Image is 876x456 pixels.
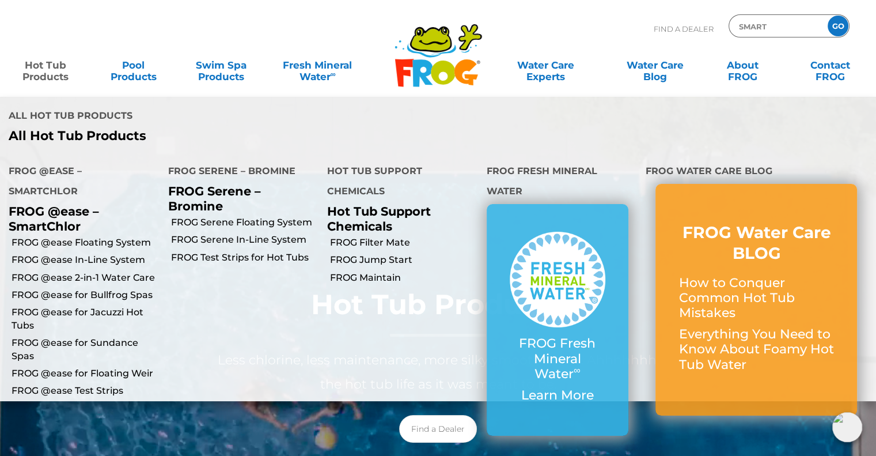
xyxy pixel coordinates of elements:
[12,385,160,397] a: FROG @ease Test Strips
[12,254,160,266] a: FROG @ease In-Line System
[330,70,335,78] sup: ∞
[12,367,160,380] a: FROG @ease for Floating Weir
[171,233,319,246] a: FROG Serene In-Line System
[327,204,469,233] p: Hot Tub Support Chemicals
[12,337,160,363] a: FROG @ease for Sundance Spas
[510,336,606,382] p: FROG Fresh Mineral Water
[490,54,601,77] a: Water CareExperts
[9,161,151,204] h4: FROG @ease – SmartChlor
[330,236,478,249] a: FROG Filter Mate
[275,54,360,77] a: Fresh MineralWater∞
[832,412,862,442] img: openIcon
[510,388,606,403] p: Learn More
[12,272,160,284] a: FROG @ease 2-in-1 Water Care
[168,161,310,184] h4: FROG Serene – Bromine
[9,129,429,144] a: All Hot Tub Products
[9,204,151,233] p: FROG @ease – SmartChlor
[99,54,167,77] a: PoolProducts
[12,306,160,332] a: FROG @ease for Jacuzzi Hot Tubs
[330,254,478,266] a: FROG Jump Start
[9,105,429,129] h4: All Hot Tub Products
[646,161,867,184] h4: FROG Water Care Blog
[168,184,310,213] p: FROG Serene – Bromine
[797,54,864,77] a: ContactFROG
[738,18,816,35] input: Zip Code Form
[171,251,319,264] a: FROG Test Strips for Hot Tubs
[678,327,834,372] p: Everything You Need to Know About Foamy Hot Tub Water
[171,216,319,229] a: FROG Serene Floating System
[12,236,160,249] a: FROG @ease Floating System
[330,272,478,284] a: FROG Maintain
[654,14,714,43] p: Find A Dealer
[487,161,629,204] h4: FROG Fresh Mineral Water
[828,16,848,36] input: GO
[327,161,469,204] h4: Hot Tub Support Chemicals
[678,222,834,264] h3: FROG Water Care BLOG
[510,232,606,409] a: FROG Fresh Mineral Water∞ Learn More
[678,276,834,321] p: How to Conquer Common Hot Tub Mistakes
[12,289,160,302] a: FROG @ease for Bullfrog Spas
[187,54,255,77] a: Swim SpaProducts
[12,54,79,77] a: Hot TubProducts
[574,364,581,376] sup: ∞
[708,54,776,77] a: AboutFROG
[678,222,834,378] a: FROG Water Care BLOG How to Conquer Common Hot Tub Mistakes Everything You Need to Know About Foa...
[621,54,689,77] a: Water CareBlog
[399,415,477,443] a: Find a Dealer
